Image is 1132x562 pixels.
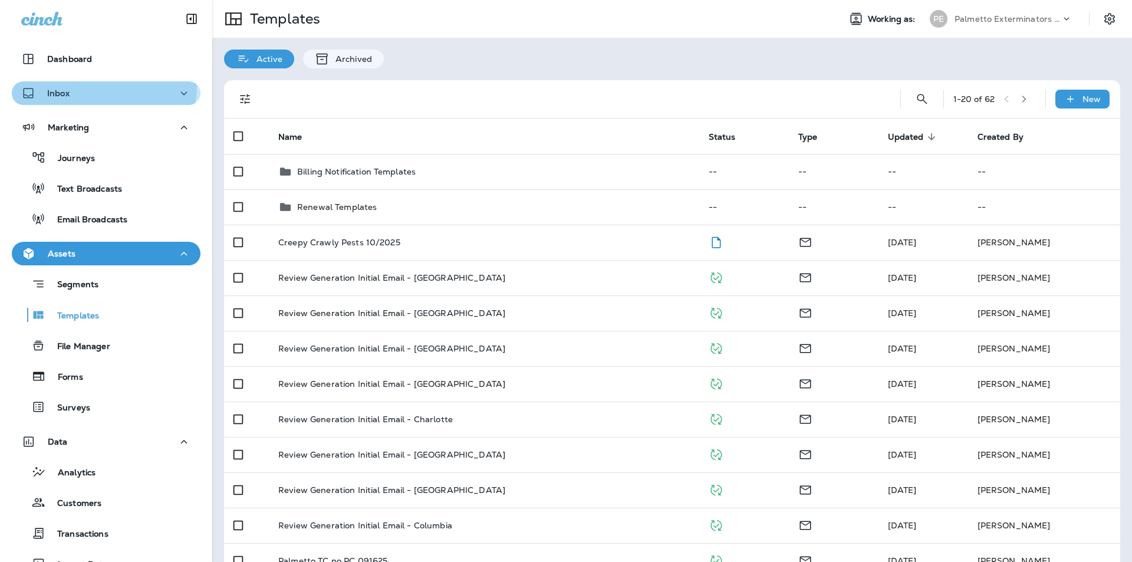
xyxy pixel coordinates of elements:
[798,519,812,530] span: Email
[46,153,95,165] p: Journeys
[968,189,1120,225] td: --
[888,343,917,354] span: Julia Horton
[968,402,1120,437] td: [PERSON_NAME]
[798,236,812,247] span: Email
[12,459,200,484] button: Analytics
[888,132,939,142] span: Updated
[709,132,736,142] span: Status
[798,271,812,282] span: Email
[12,116,200,139] button: Marketing
[245,10,320,28] p: Templates
[278,132,318,142] span: Name
[45,403,90,414] p: Surveys
[798,342,812,353] span: Email
[45,215,127,226] p: Email Broadcasts
[968,154,1120,189] td: --
[709,342,723,353] span: Published
[278,132,302,142] span: Name
[297,202,377,212] p: Renewal Templates
[46,468,96,479] p: Analytics
[12,430,200,453] button: Data
[888,414,917,425] span: Julia Horton
[968,260,1120,295] td: [PERSON_NAME]
[278,273,505,282] p: Review Generation Initial Email - [GEOGRAPHIC_DATA]
[233,87,257,111] button: Filters
[798,484,812,494] span: Email
[888,132,924,142] span: Updated
[278,379,505,389] p: Review Generation Initial Email - [GEOGRAPHIC_DATA]
[278,521,452,530] p: Review Generation Initial Email - Columbia
[1082,94,1101,104] p: New
[297,167,416,176] p: Billing Notification Templates
[12,303,200,327] button: Templates
[12,206,200,231] button: Email Broadcasts
[278,450,505,459] p: Review Generation Initial Email - [GEOGRAPHIC_DATA]
[175,7,208,31] button: Collapse Sidebar
[888,379,917,389] span: Julia Horton
[968,366,1120,402] td: [PERSON_NAME]
[968,437,1120,472] td: [PERSON_NAME]
[878,189,968,225] td: --
[978,132,1039,142] span: Created By
[12,47,200,71] button: Dashboard
[888,308,917,318] span: Julia Horton
[888,237,917,248] span: Julia Horton
[978,132,1024,142] span: Created By
[48,123,89,132] p: Marketing
[47,88,70,98] p: Inbox
[699,189,789,225] td: --
[278,485,505,495] p: Review Generation Initial Email - [GEOGRAPHIC_DATA]
[12,333,200,358] button: File Manager
[278,415,453,424] p: Review Generation Initial Email - Charlotte
[888,449,917,460] span: Julia Horton
[47,54,92,64] p: Dashboard
[798,307,812,317] span: Email
[12,176,200,201] button: Text Broadcasts
[45,184,122,195] p: Text Broadcasts
[868,14,918,24] span: Working as:
[12,490,200,515] button: Customers
[330,54,372,64] p: Archived
[12,271,200,297] button: Segments
[798,377,812,388] span: Email
[709,413,723,423] span: Published
[888,485,917,495] span: Julia Horton
[968,508,1120,543] td: [PERSON_NAME]
[12,81,200,105] button: Inbox
[12,395,200,419] button: Surveys
[46,372,83,383] p: Forms
[798,413,812,423] span: Email
[709,271,723,282] span: Published
[789,154,878,189] td: --
[699,154,789,189] td: --
[709,377,723,388] span: Published
[888,272,917,283] span: Julia Horton
[12,145,200,170] button: Journeys
[45,529,108,540] p: Transactions
[798,132,818,142] span: Type
[278,344,505,353] p: Review Generation Initial Email - [GEOGRAPHIC_DATA]
[709,519,723,530] span: Published
[968,472,1120,508] td: [PERSON_NAME]
[878,154,968,189] td: --
[709,307,723,317] span: Published
[910,87,934,111] button: Search Templates
[888,520,917,531] span: Julia Horton
[930,10,947,28] div: PE
[709,484,723,494] span: Published
[12,521,200,545] button: Transactions
[968,295,1120,331] td: [PERSON_NAME]
[968,225,1120,260] td: [PERSON_NAME]
[12,242,200,265] button: Assets
[45,341,110,353] p: File Manager
[968,331,1120,366] td: [PERSON_NAME]
[278,308,505,318] p: Review Generation Initial Email - [GEOGRAPHIC_DATA]
[45,311,99,322] p: Templates
[278,238,400,247] p: Creepy Crawly Pests 10/2025
[709,448,723,459] span: Published
[1099,8,1120,29] button: Settings
[12,364,200,389] button: Forms
[251,54,282,64] p: Active
[798,448,812,459] span: Email
[709,132,751,142] span: Status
